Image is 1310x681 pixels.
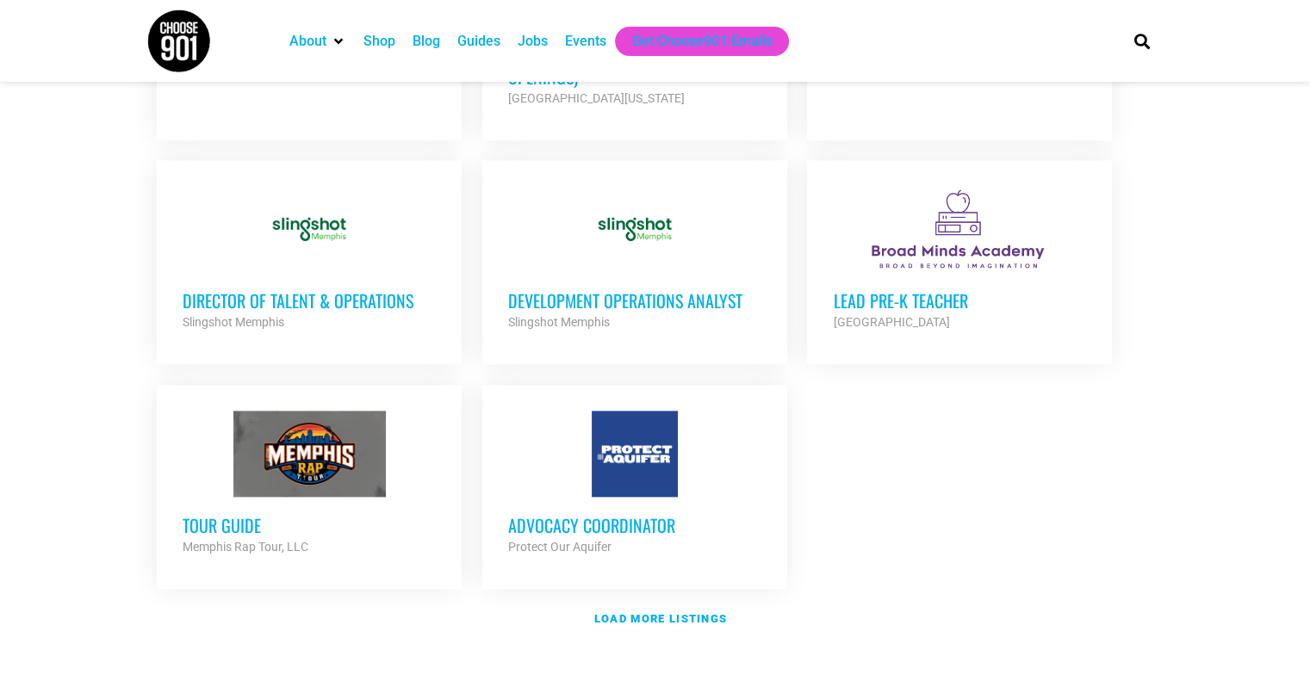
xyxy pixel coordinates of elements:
[508,91,685,105] strong: [GEOGRAPHIC_DATA][US_STATE]
[508,540,612,554] strong: Protect Our Aquifer
[518,31,548,52] a: Jobs
[482,385,787,583] a: Advocacy Coordinator Protect Our Aquifer
[183,289,436,312] h3: Director of Talent & Operations
[363,31,395,52] a: Shop
[183,315,284,329] strong: Slingshot Memphis
[1127,27,1156,55] div: Search
[281,27,1104,56] nav: Main nav
[833,315,949,329] strong: [GEOGRAPHIC_DATA]
[508,289,761,312] h3: Development Operations Analyst
[183,514,436,536] h3: Tour Guide
[289,31,326,52] a: About
[807,160,1112,358] a: Lead Pre-K Teacher [GEOGRAPHIC_DATA]
[594,612,727,625] strong: Load more listings
[833,289,1086,312] h3: Lead Pre-K Teacher
[632,31,772,52] a: Get Choose901 Emails
[565,31,606,52] a: Events
[157,385,462,583] a: Tour Guide Memphis Rap Tour, LLC
[508,315,610,329] strong: Slingshot Memphis
[457,31,500,52] a: Guides
[413,31,440,52] a: Blog
[183,540,308,554] strong: Memphis Rap Tour, LLC
[157,160,462,358] a: Director of Talent & Operations Slingshot Memphis
[147,599,1164,639] a: Load more listings
[482,160,787,358] a: Development Operations Analyst Slingshot Memphis
[508,514,761,536] h3: Advocacy Coordinator
[281,27,355,56] div: About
